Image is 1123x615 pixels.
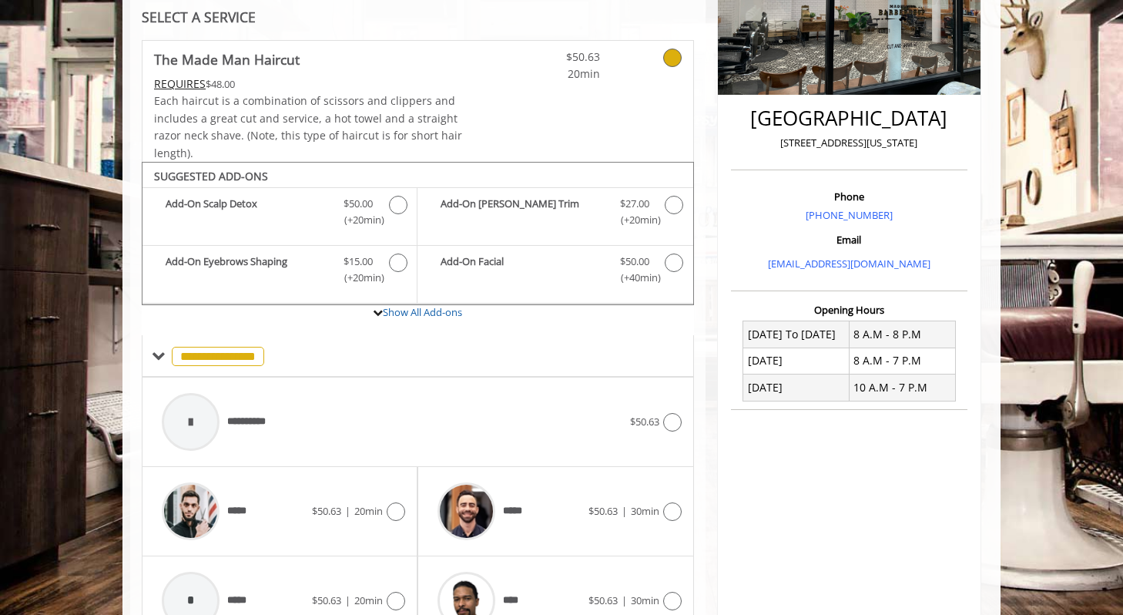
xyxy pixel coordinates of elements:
b: Add-On [PERSON_NAME] Trim [441,196,604,228]
td: [DATE] [743,348,850,374]
label: Add-On Eyebrows Shaping [150,254,409,290]
div: SELECT A SERVICE [142,10,694,25]
span: $50.63 [630,415,659,428]
span: $50.63 [312,504,341,518]
span: | [622,593,627,607]
b: The Made Man Haircut [154,49,300,70]
label: Add-On Scalp Detox [150,196,409,232]
span: (+20min ) [336,212,381,228]
span: $15.00 [344,254,373,270]
a: [EMAIL_ADDRESS][DOMAIN_NAME] [768,257,930,271]
td: 10 A.M - 7 P.M [849,375,955,401]
a: [PHONE_NUMBER] [806,208,893,222]
span: $50.00 [344,196,373,212]
span: $50.63 [588,593,618,607]
b: Add-On Scalp Detox [166,196,328,228]
span: This service needs some Advance to be paid before we block your appointment [154,76,206,91]
h3: Opening Hours [731,304,967,315]
p: [STREET_ADDRESS][US_STATE] [735,135,964,151]
span: $50.63 [588,504,618,518]
span: | [345,504,350,518]
span: $27.00 [620,196,649,212]
span: 20min [354,593,383,607]
h3: Email [735,234,964,245]
span: (+20min ) [336,270,381,286]
b: Add-On Eyebrows Shaping [166,254,328,286]
span: $50.63 [509,49,600,66]
span: 20min [509,66,600,82]
span: 20min [354,504,383,518]
b: Add-On Facial [441,254,604,286]
h2: [GEOGRAPHIC_DATA] [735,107,964,129]
span: 30min [631,504,659,518]
div: $48.00 [154,76,464,92]
span: | [622,504,627,518]
td: 8 A.M - 8 P.M [849,321,955,348]
div: The Made Man Haircut Add-onS [142,162,694,305]
a: Show All Add-ons [383,305,462,319]
h3: Phone [735,191,964,202]
span: (+40min ) [612,270,657,286]
span: Each haircut is a combination of scissors and clippers and includes a great cut and service, a ho... [154,93,462,160]
span: $50.00 [620,254,649,270]
td: [DATE] [743,375,850,401]
span: 30min [631,593,659,607]
span: | [345,593,350,607]
td: 8 A.M - 7 P.M [849,348,955,374]
span: (+20min ) [612,212,657,228]
span: $50.63 [312,593,341,607]
label: Add-On Facial [425,254,685,290]
b: SUGGESTED ADD-ONS [154,169,268,183]
label: Add-On Beard Trim [425,196,685,232]
td: [DATE] To [DATE] [743,321,850,348]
